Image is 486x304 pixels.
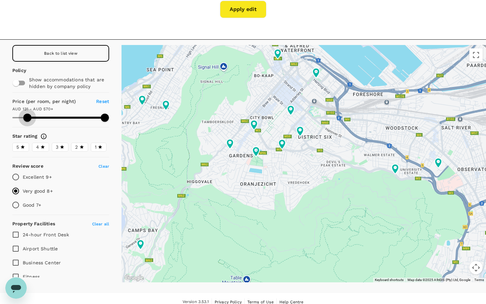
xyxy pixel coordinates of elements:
span: Map data ©2025 AfriGIS (Pty) Ltd, Google [408,278,470,282]
a: Back to list view [12,45,109,62]
span: 2 [75,144,78,151]
span: Airport Shuttle [23,246,58,251]
span: 3 [56,144,58,151]
a: Open this area in Google Maps (opens a new window) [123,274,145,282]
span: AUD 131 - AUD 570+ [12,107,53,111]
button: Apply edit [220,1,266,18]
p: Excellent 9+ [23,174,52,180]
button: Map camera controls [469,261,483,274]
h6: Price (per room, per night) [12,98,85,105]
button: Toggle fullscreen view [469,48,483,62]
span: Clear [98,164,109,169]
span: Reset [96,99,109,104]
p: Show accommodations that are hidden by company policy [29,76,106,90]
span: 5 [16,144,19,151]
h6: Review score [12,163,43,170]
p: Very good 8+ [23,188,53,194]
p: Good 7+ [23,202,41,208]
span: Fitness [23,274,40,279]
iframe: Button to launch messaging window [5,277,27,299]
span: 1 [95,144,96,151]
p: Policy [12,67,18,74]
h6: Star rating [12,133,38,140]
span: Clear all [92,222,109,226]
h6: Property Facilities [12,220,55,228]
img: Google [123,274,145,282]
span: Business Center [23,260,61,265]
a: Terms (opens in new tab) [474,278,484,282]
svg: Star ratings are awarded to properties to represent the quality of services, facilities, and amen... [40,133,47,140]
span: 4 [36,144,39,151]
button: Keyboard shortcuts [375,278,404,282]
span: Back to list view [44,51,77,56]
span: 24-hour Front Desk [23,232,69,237]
